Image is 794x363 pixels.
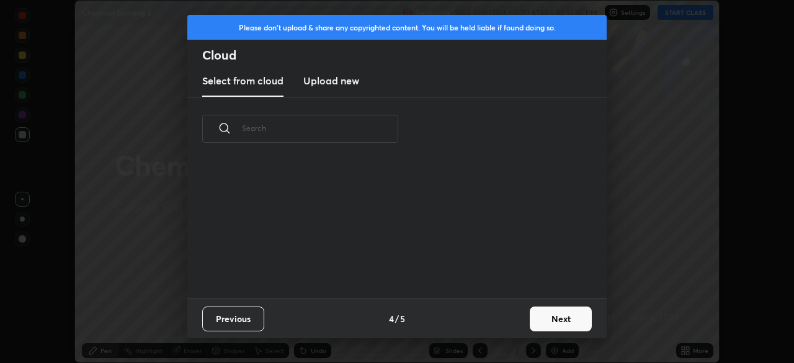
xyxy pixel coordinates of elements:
button: Previous [202,307,264,331]
h4: / [395,312,399,325]
div: Please don't upload & share any copyrighted content. You will be held liable if found doing so. [187,15,607,40]
input: Search [242,102,398,155]
h4: 5 [400,312,405,325]
h2: Cloud [202,47,607,63]
button: Next [530,307,592,331]
h3: Select from cloud [202,73,283,88]
h3: Upload new [303,73,359,88]
h4: 4 [389,312,394,325]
